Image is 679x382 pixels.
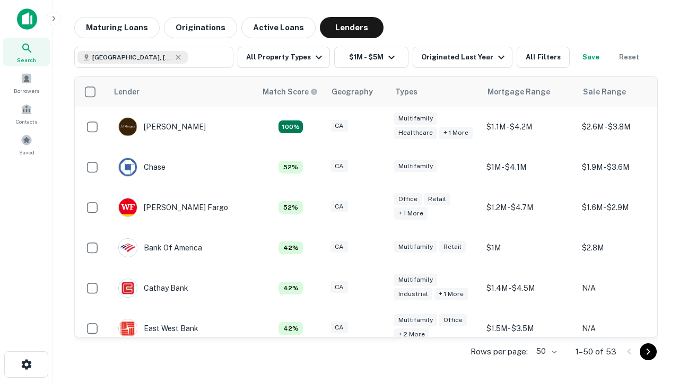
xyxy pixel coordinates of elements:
[108,77,256,107] th: Lender
[278,201,303,214] div: Matching Properties: 5, hasApolloMatch: undefined
[17,56,36,64] span: Search
[118,198,228,217] div: [PERSON_NAME] Fargo
[3,38,50,66] a: Search
[164,17,237,38] button: Originations
[3,68,50,97] a: Borrowers
[389,77,481,107] th: Types
[439,127,473,139] div: + 1 more
[471,345,528,358] p: Rows per page:
[481,308,577,349] td: $1.5M - $3.5M
[577,268,672,308] td: N/A
[278,322,303,335] div: Matching Properties: 4, hasApolloMatch: undefined
[481,268,577,308] td: $1.4M - $4.5M
[394,160,437,172] div: Multifamily
[439,314,467,326] div: Office
[394,127,437,139] div: Healthcare
[434,288,468,300] div: + 1 more
[278,241,303,254] div: Matching Properties: 4, hasApolloMatch: undefined
[424,193,450,205] div: Retail
[481,77,577,107] th: Mortgage Range
[394,328,429,341] div: + 2 more
[118,238,202,257] div: Bank Of America
[278,161,303,173] div: Matching Properties: 5, hasApolloMatch: undefined
[92,53,172,62] span: [GEOGRAPHIC_DATA], [GEOGRAPHIC_DATA], [GEOGRAPHIC_DATA]
[577,147,672,187] td: $1.9M - $3.6M
[241,17,316,38] button: Active Loans
[278,120,303,133] div: Matching Properties: 17, hasApolloMatch: undefined
[325,77,389,107] th: Geography
[119,118,137,136] img: picture
[263,86,318,98] div: Capitalize uses an advanced AI algorithm to match your search with the best lender. The match sco...
[330,120,348,132] div: CA
[395,85,417,98] div: Types
[394,274,437,286] div: Multifamily
[394,112,437,125] div: Multifamily
[481,147,577,187] td: $1M - $4.1M
[118,319,198,338] div: East West Bank
[488,85,550,98] div: Mortgage Range
[481,107,577,147] td: $1.1M - $4.2M
[394,207,428,220] div: + 1 more
[332,85,373,98] div: Geography
[119,198,137,216] img: picture
[118,117,206,136] div: [PERSON_NAME]
[577,187,672,228] td: $1.6M - $2.9M
[439,241,466,253] div: Retail
[532,344,559,359] div: 50
[517,47,570,68] button: All Filters
[119,319,137,337] img: picture
[330,241,348,253] div: CA
[256,77,325,107] th: Capitalize uses an advanced AI algorithm to match your search with the best lender. The match sco...
[330,160,348,172] div: CA
[74,17,160,38] button: Maturing Loans
[238,47,330,68] button: All Property Types
[576,345,616,358] p: 1–50 of 53
[3,130,50,159] a: Saved
[577,308,672,349] td: N/A
[330,201,348,213] div: CA
[334,47,408,68] button: $1M - $5M
[118,279,188,298] div: Cathay Bank
[626,297,679,348] iframe: Chat Widget
[394,193,422,205] div: Office
[394,288,432,300] div: Industrial
[481,187,577,228] td: $1.2M - $4.7M
[16,117,37,126] span: Contacts
[640,343,657,360] button: Go to next page
[577,228,672,268] td: $2.8M
[394,241,437,253] div: Multifamily
[583,85,626,98] div: Sale Range
[481,228,577,268] td: $1M
[330,281,348,293] div: CA
[17,8,37,30] img: capitalize-icon.png
[3,99,50,128] a: Contacts
[119,279,137,297] img: picture
[118,158,166,177] div: Chase
[394,314,437,326] div: Multifamily
[119,158,137,176] img: picture
[114,85,140,98] div: Lender
[19,148,34,157] span: Saved
[263,86,316,98] h6: Match Score
[574,47,608,68] button: Save your search to get updates of matches that match your search criteria.
[577,107,672,147] td: $2.6M - $3.8M
[577,77,672,107] th: Sale Range
[330,322,348,334] div: CA
[612,47,646,68] button: Reset
[413,47,512,68] button: Originated Last Year
[278,282,303,294] div: Matching Properties: 4, hasApolloMatch: undefined
[119,239,137,257] img: picture
[320,17,384,38] button: Lenders
[421,51,508,64] div: Originated Last Year
[14,86,39,95] span: Borrowers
